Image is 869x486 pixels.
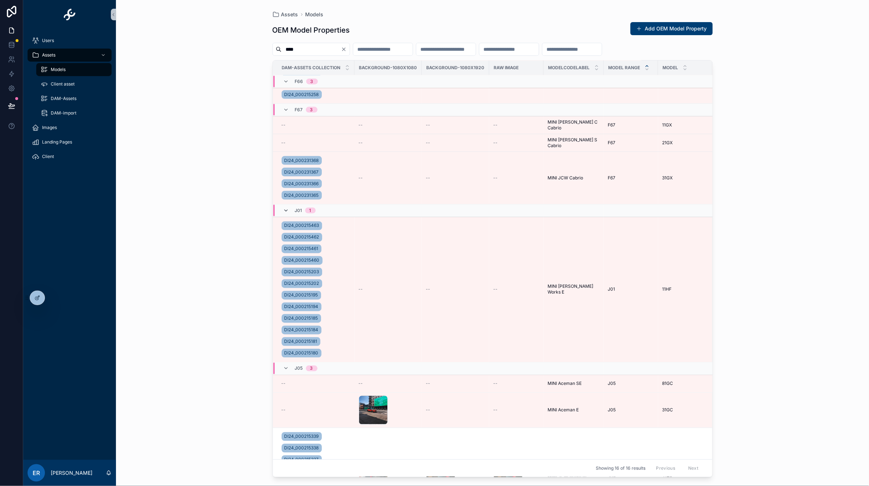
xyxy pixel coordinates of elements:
[663,65,678,71] span: Model
[662,140,708,146] a: 21GX
[494,287,498,292] span: --
[282,303,321,311] a: DI24_000215194
[282,279,322,288] a: DI24_000215202
[426,407,431,413] span: --
[359,65,417,71] span: Background-1080x1080
[608,381,654,387] a: J05
[284,234,319,240] span: DI24_000215462
[282,233,322,242] a: DI24_000215462
[426,122,485,128] a: --
[426,381,431,387] span: --
[295,366,303,371] span: J05
[282,90,322,99] a: DI24_000215258
[662,381,673,387] span: 81GC
[282,220,350,359] a: DI24_000215463DI24_000215462DI24_000215461DI24_000215460DI24_000215203DI24_000215202DI24_00021519...
[359,381,363,387] span: --
[426,122,431,128] span: --
[494,407,539,413] a: --
[426,175,431,181] span: --
[662,407,708,413] a: 31GC
[273,11,298,18] a: Assets
[608,175,654,181] a: F67
[548,119,599,131] span: MINI [PERSON_NAME] C Cabrio
[662,140,673,146] span: 21GX
[282,456,322,464] a: DI24_000215337
[282,444,322,453] a: DI24_000215338
[42,154,54,159] span: Client
[282,291,321,300] a: DI24_000215195
[284,445,319,451] span: DI24_000215338
[282,168,322,176] a: DI24_000231367
[662,175,708,181] a: 31GX
[282,191,322,200] a: DI24_000231365
[295,208,302,213] span: J01
[494,381,498,387] span: --
[284,223,319,229] span: DI24_000215463
[548,381,582,387] span: MINI Aceman SE
[282,179,322,188] a: DI24_000231366
[310,107,313,113] div: 3
[494,175,498,181] span: --
[548,65,590,71] span: ModelCodeLabel
[359,140,417,146] a: --
[284,292,318,298] span: DI24_000215195
[494,407,498,413] span: --
[548,137,599,149] a: MINI [PERSON_NAME] S Cabrio
[282,407,350,413] a: --
[494,175,539,181] a: --
[282,155,350,201] a: DI24_000231368DI24_000231367DI24_000231366DI24_000231365
[494,381,539,387] a: --
[42,38,54,43] span: Users
[282,337,320,346] a: DI24_000215181
[282,221,322,230] a: DI24_000215463
[548,284,599,295] a: MINI [PERSON_NAME] Works E
[284,339,317,345] span: DI24_000215181
[608,407,654,413] a: J05
[282,268,322,277] a: DI24_000215203
[494,287,539,292] a: --
[282,140,286,146] span: --
[359,175,363,181] span: --
[608,140,616,146] span: F67
[284,327,319,333] span: DI24_000215184
[284,192,319,198] span: DI24_000231365
[494,140,539,146] a: --
[426,175,485,181] a: --
[548,175,583,181] span: MINI JCW Cabrio
[662,381,708,387] a: 81GC
[282,407,286,413] span: --
[662,122,708,128] a: 11GX
[608,407,616,413] span: J05
[284,350,319,356] span: DI24_000215180
[608,287,654,292] a: J01
[282,156,322,165] a: DI24_000231368
[284,92,319,97] span: DI24_000215258
[51,81,75,87] span: Client asset
[359,287,417,292] a: --
[28,34,112,47] a: Users
[494,122,539,128] a: --
[305,11,324,18] span: Models
[662,407,673,413] span: 31GC
[608,122,616,128] span: F67
[42,125,57,130] span: Images
[310,366,313,371] div: 3
[28,121,112,134] a: Images
[28,136,112,149] a: Landing Pages
[282,65,341,71] span: Dam-assets collection
[282,140,350,146] a: --
[494,65,519,71] span: RAW image
[426,140,485,146] a: --
[311,79,313,84] div: 3
[42,139,72,145] span: Landing Pages
[608,122,654,128] a: F67
[359,122,417,128] a: --
[273,25,350,35] h1: OEM Model Properties
[426,407,485,413] a: --
[608,287,615,292] span: J01
[548,381,599,387] a: MINI Aceman SE
[608,65,640,71] span: Model Range
[36,107,112,120] a: DAM-import
[282,432,322,441] a: DI24_000215339
[284,258,320,263] span: DI24_000215460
